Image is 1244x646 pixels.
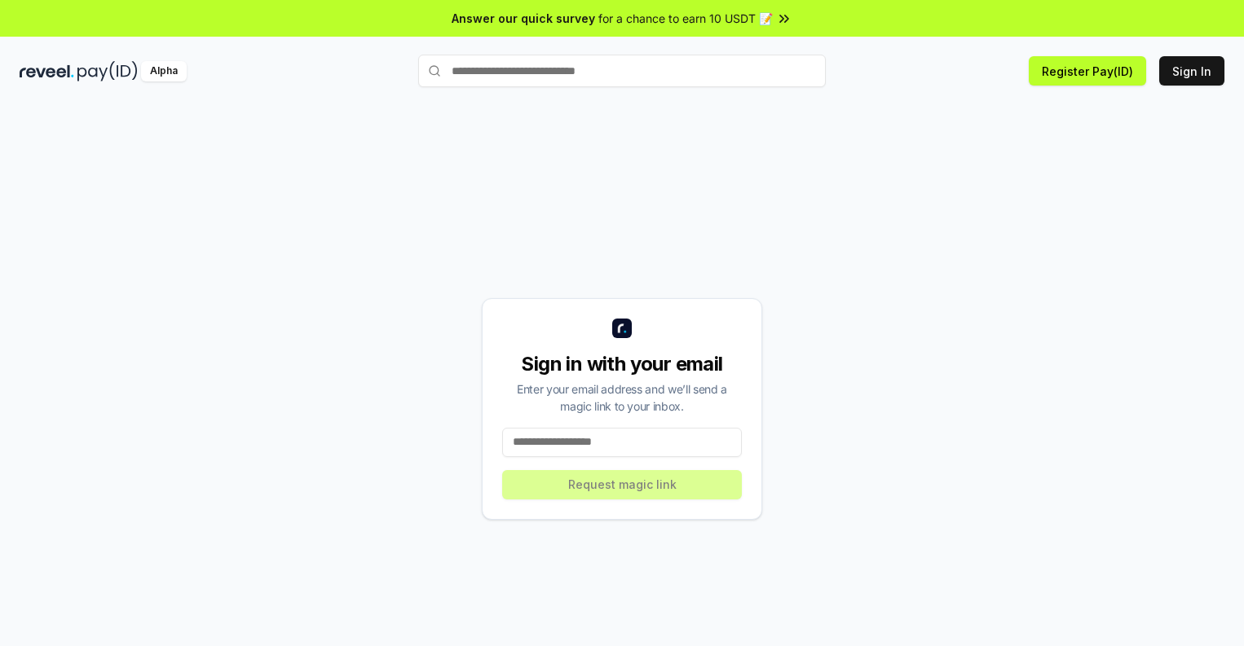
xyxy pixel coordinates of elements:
button: Sign In [1159,56,1224,86]
img: logo_small [612,319,632,338]
span: Answer our quick survey [452,10,595,27]
img: pay_id [77,61,138,81]
button: Register Pay(ID) [1029,56,1146,86]
div: Sign in with your email [502,351,742,377]
span: for a chance to earn 10 USDT 📝 [598,10,773,27]
img: reveel_dark [20,61,74,81]
div: Enter your email address and we’ll send a magic link to your inbox. [502,380,742,415]
div: Alpha [141,61,187,81]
